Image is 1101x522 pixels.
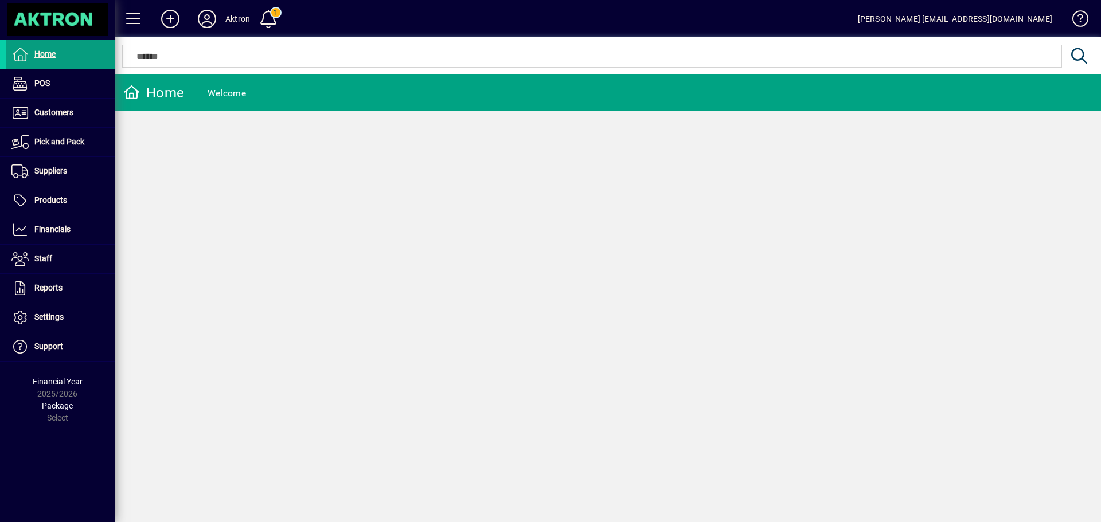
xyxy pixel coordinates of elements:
a: Support [6,332,115,361]
a: Customers [6,99,115,127]
span: Staff [34,254,52,263]
a: Knowledge Base [1064,2,1087,40]
a: Settings [6,303,115,332]
span: Products [34,195,67,205]
a: Staff [6,245,115,273]
button: Add [152,9,189,29]
span: Settings [34,312,64,321]
div: Welcome [208,84,246,103]
span: POS [34,79,50,88]
span: Suppliers [34,166,67,175]
span: Home [34,49,56,58]
a: Products [6,186,115,215]
div: Home [123,84,184,102]
a: POS [6,69,115,98]
button: Profile [189,9,225,29]
span: Financial Year [33,377,83,386]
span: Financials [34,225,71,234]
div: Aktron [225,10,250,28]
div: [PERSON_NAME] [EMAIL_ADDRESS][DOMAIN_NAME] [858,10,1052,28]
span: Package [42,401,73,410]
a: Reports [6,274,115,303]
a: Pick and Pack [6,128,115,156]
span: Support [34,342,63,351]
span: Pick and Pack [34,137,84,146]
a: Financials [6,215,115,244]
a: Suppliers [6,157,115,186]
span: Customers [34,108,73,117]
span: Reports [34,283,63,292]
